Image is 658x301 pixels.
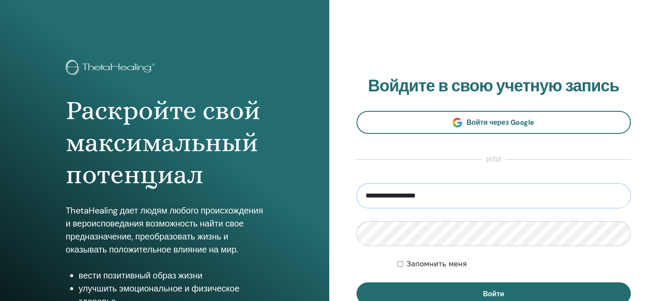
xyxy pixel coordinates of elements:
font: или [486,155,501,164]
font: вести позитивный образ жизни [79,270,202,281]
font: Войти [483,289,504,298]
font: Раскройте свой максимальный потенциал [66,95,260,190]
font: Запомнить меня [407,260,467,268]
font: Войти через Google [466,118,534,127]
div: Оставьте меня аутентифицированным на неопределенный срок или пока я не выйду из системы вручную [398,259,631,269]
a: Войти через Google [356,111,631,134]
font: ThetaHealing дает людям любого происхождения и вероисповедания возможность найти свое предназначе... [66,205,263,255]
font: Войдите в свою учетную запись [368,75,619,97]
